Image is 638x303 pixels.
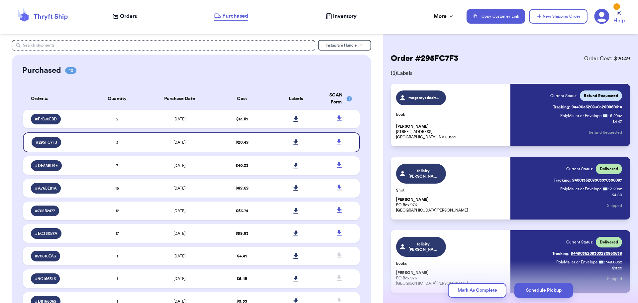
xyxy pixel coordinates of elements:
span: 3.20 oz [610,186,622,192]
span: 5.20 oz [610,113,622,118]
span: 1 [117,254,118,258]
span: 12 [116,209,119,213]
button: Shipped [607,271,622,286]
th: Labels [269,88,323,110]
p: PO Box 976 [GEOGRAPHIC_DATA][PERSON_NAME] [396,270,506,286]
span: 3 [116,140,118,144]
span: $ 4.41 [237,254,247,258]
h2: Order # 295FC7F3 [391,53,458,64]
span: $ 6.49 [237,277,247,281]
span: 1 [117,277,118,281]
button: Copy Customer Link [467,9,525,24]
th: Order # [23,88,90,110]
span: $ 20.49 [236,140,249,144]
p: [STREET_ADDRESS] [GEOGRAPHIC_DATA], NV 89521 [396,124,506,140]
th: Quantity [90,88,144,110]
span: 16 [115,186,119,190]
span: megsmysticalthrifts [408,95,440,100]
span: [DATE] [173,117,185,121]
th: Cost [215,88,269,110]
span: Delivered [600,166,618,172]
button: Refund Requested [589,125,622,140]
span: 7 [116,164,118,168]
span: # A76BE81A [35,186,57,191]
span: Tracking: [554,178,571,183]
h2: Purchased [22,65,61,76]
p: $ 4.80 [612,192,622,198]
span: 40 [65,67,76,74]
a: 1 [594,9,609,24]
span: Current Status: [566,166,593,172]
span: [DATE] [173,186,185,190]
span: Purchased [222,12,248,20]
span: : [608,113,609,118]
a: Tracking:9400136208303370356087 [554,175,622,186]
span: Current Status: [550,93,577,98]
span: 17 [116,231,119,235]
span: Help [613,17,625,25]
span: [DATE] [173,209,185,213]
span: : [608,186,609,192]
button: Schedule Pickup [514,283,573,298]
span: Tracking: [552,251,570,256]
a: Orders [113,12,137,20]
span: $ 89.69 [236,186,249,190]
button: New Shipping Order [529,9,587,24]
span: [PERSON_NAME] [396,197,429,202]
button: Mark As Complete [448,283,506,298]
div: More [434,12,455,20]
input: Search shipments... [12,40,316,51]
p: $ 11.22 [612,265,622,271]
span: # 70610EA3 [35,253,56,259]
span: felicity.[PERSON_NAME] [408,241,440,252]
span: # 705B2477 [35,208,55,214]
p: Shirt [396,188,506,193]
span: Tracking: [553,104,570,110]
button: Shipped [607,198,622,213]
span: Instagram Handle [326,43,357,47]
span: 148.00 oz [606,259,622,265]
span: 2 [116,117,118,121]
span: [DATE] [173,277,185,281]
span: $ 63.74 [236,209,248,213]
span: # EC330B7A [35,231,57,236]
span: ( 3 ) Labels [391,69,630,77]
span: # 9C166316 [35,276,56,281]
span: $ 40.33 [236,164,249,168]
div: SCAN Form [327,92,352,106]
span: PolyMailer or Envelope ✉️ [560,187,608,191]
span: [DATE] [173,231,185,235]
span: Current Status: [566,239,593,245]
span: felicity.[PERSON_NAME] [408,168,440,179]
p: PO Box 976 [GEOGRAPHIC_DATA][PERSON_NAME] [396,197,506,213]
span: PolyMailer or Envelope ✉️ [560,114,608,118]
span: # 295FC7F3 [36,140,57,145]
span: PolyMailer or Envelope ✉️ [556,260,604,264]
span: Refund Requested [584,93,618,98]
span: [PERSON_NAME] [396,124,429,129]
span: # DF88BD9E [35,163,58,168]
a: Inventory [326,12,357,20]
th: Purchase Date [144,88,215,110]
a: Purchased [214,12,248,21]
div: 1 [613,3,620,10]
a: Tracking:9449036208303280860614 [553,102,622,112]
span: : [604,259,605,265]
span: Inventory [333,12,357,20]
span: $ 99.83 [236,231,249,235]
p: $ 4.47 [612,119,622,124]
span: # F7B80EBD [35,116,57,122]
span: [DATE] [173,140,185,144]
span: Order Cost: $ 20.49 [584,55,630,63]
a: Help [613,11,625,25]
span: Delivered [600,239,618,245]
span: [DATE] [173,254,185,258]
span: [PERSON_NAME] [396,270,429,275]
span: $ 13.81 [236,117,248,121]
a: Tracking:9449036208303280860638 [552,248,622,259]
button: Instagram Handle [318,40,371,51]
span: Orders [120,12,137,20]
span: [DATE] [173,164,185,168]
p: Book [396,112,506,117]
p: Books [396,261,506,266]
